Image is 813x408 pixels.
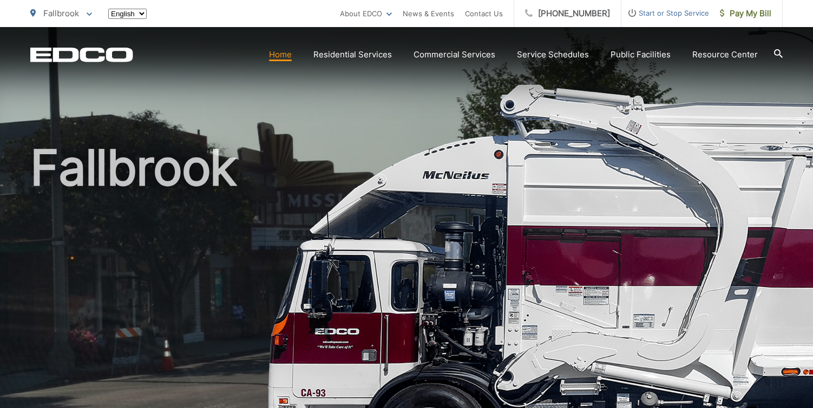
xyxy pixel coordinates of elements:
a: About EDCO [340,7,392,20]
span: Fallbrook [43,8,79,18]
a: Residential Services [313,48,392,61]
a: Commercial Services [414,48,495,61]
a: Home [269,48,292,61]
a: EDCD logo. Return to the homepage. [30,47,133,62]
a: Public Facilities [611,48,671,61]
a: Contact Us [465,7,503,20]
a: News & Events [403,7,454,20]
span: Pay My Bill [720,7,771,20]
select: Select a language [108,9,147,19]
a: Resource Center [692,48,758,61]
a: Service Schedules [517,48,589,61]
